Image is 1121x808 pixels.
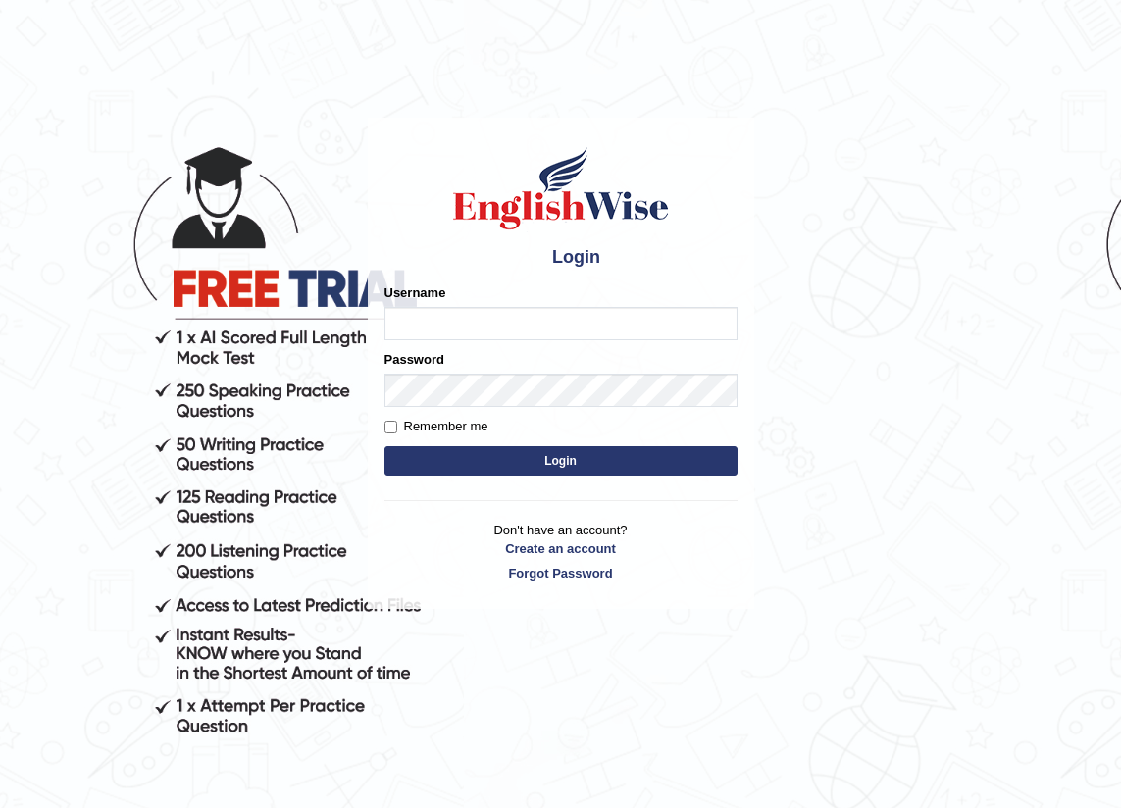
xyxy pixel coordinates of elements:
a: Forgot Password [384,564,738,582]
p: Don't have an account? [384,521,738,581]
label: Password [384,350,444,369]
a: Create an account [384,539,738,558]
button: Login [384,446,738,476]
label: Username [384,283,446,302]
input: Remember me [384,421,397,433]
img: Logo of English Wise sign in for intelligent practice with AI [449,144,673,232]
h4: Login [384,242,738,274]
label: Remember me [384,417,488,436]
